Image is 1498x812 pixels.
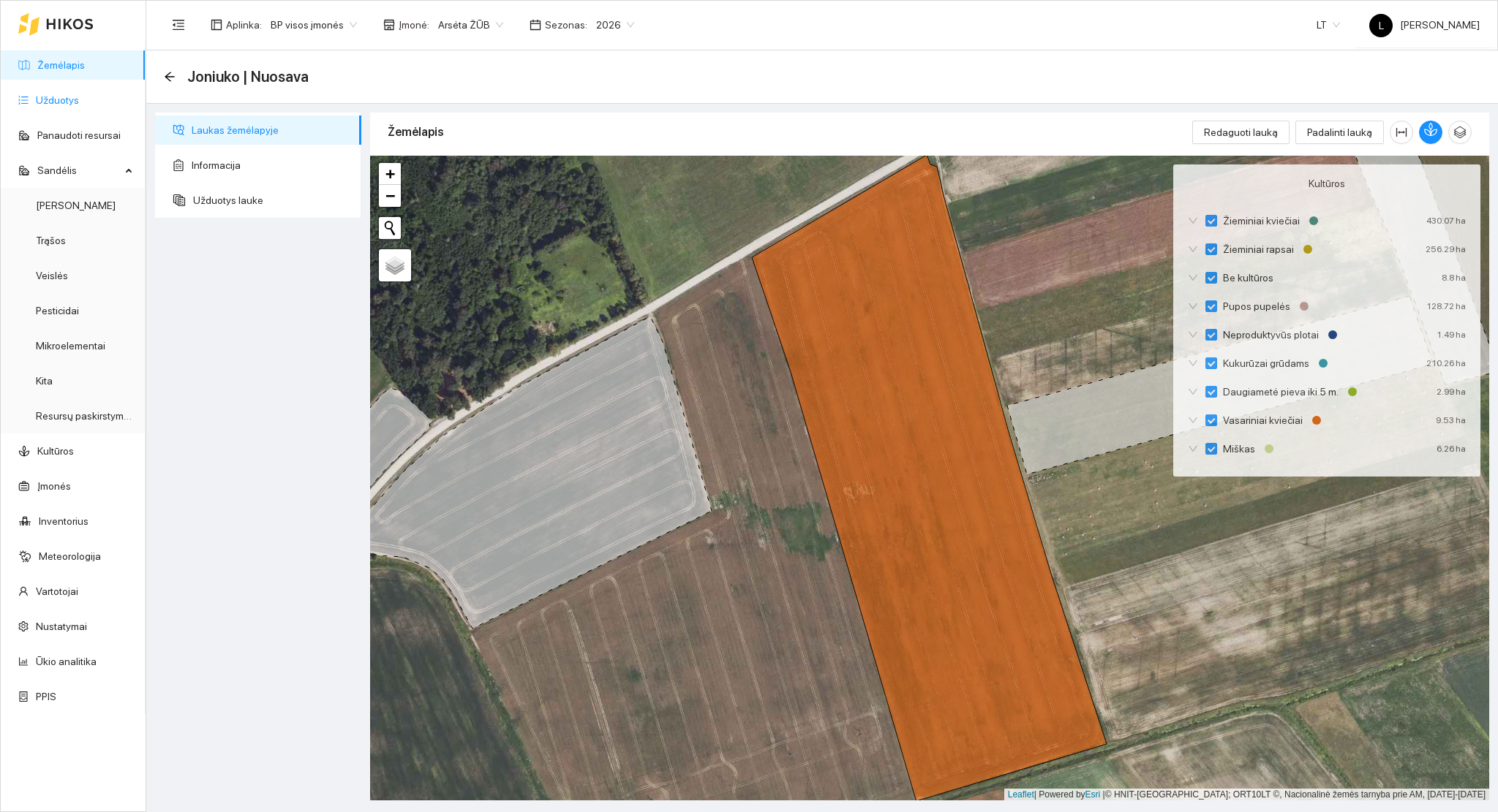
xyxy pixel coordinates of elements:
div: 210.26 ha [1426,355,1466,371]
span: down [1188,216,1198,226]
div: 128.72 ha [1426,298,1466,314]
span: Žieminiai rapsai [1217,241,1300,257]
span: down [1188,387,1198,397]
span: down [1188,415,1198,425]
div: 8.8 ha [1442,270,1466,286]
button: menu-fold [164,10,193,39]
a: [PERSON_NAME] [36,200,116,211]
div: | Powered by © HNIT-[GEOGRAPHIC_DATA]; ORT10LT ©, Nacionalinė žemės tarnyba prie AM, [DATE]-[DATE] [1004,789,1489,801]
span: − [385,186,395,205]
button: Redaguoti lauką [1192,121,1290,144]
a: Trąšos [36,235,66,246]
span: Pupos pupelės [1217,298,1296,314]
span: 2026 [596,14,634,36]
span: down [1188,330,1198,340]
a: Redaguoti lauką [1192,126,1290,138]
a: Žemėlapis [37,59,85,71]
a: Inventorius [39,515,89,527]
a: Vartotojai [36,585,78,597]
span: [PERSON_NAME] [1369,19,1480,31]
a: Mikroelementai [36,340,105,352]
span: layout [211,19,222,31]
a: Zoom out [379,185,401,207]
span: Informacija [192,151,350,180]
span: down [1188,358,1198,368]
div: Atgal [164,71,176,83]
span: BP visos įmonės [271,14,357,36]
span: Sandėlis [37,156,121,185]
button: Padalinti lauką [1295,121,1384,144]
span: calendar [530,19,541,31]
span: column-width [1390,126,1412,138]
a: Panaudoti resursai [37,129,121,141]
span: Arsėta ŽŪB [438,14,503,36]
span: Miškas [1217,441,1261,457]
span: Kukurūzai grūdams [1217,355,1315,371]
div: 9.53 ha [1436,412,1466,428]
span: Įmonė : [399,17,429,33]
span: Užduotys lauke [193,186,350,215]
span: menu-fold [172,18,185,31]
a: Padalinti lauką [1295,126,1384,138]
div: 430.07 ha [1426,213,1466,229]
div: 256.29 ha [1426,241,1466,257]
a: Užduotys [36,94,79,106]
a: Esri [1085,789,1101,800]
button: column-width [1390,121,1413,144]
span: Vasariniai kviečiai [1217,412,1309,428]
a: Pesticidai [36,305,79,316]
a: PPIS [36,691,56,702]
span: LT [1317,14,1340,36]
div: 1.49 ha [1437,327,1466,343]
a: Zoom in [379,163,401,185]
span: Žieminiai kviečiai [1217,213,1306,229]
span: Laukas žemėlapyje [192,115,350,145]
button: Initiate a new search [379,217,401,239]
span: Be kultūros [1217,270,1279,286]
span: Joniuko | Nuosava [187,65,309,88]
span: Sezonas : [545,17,587,33]
a: Layers [379,249,411,281]
div: 6.26 ha [1437,441,1466,457]
span: Aplinka : [226,17,262,33]
a: Kultūros [37,445,74,457]
a: Kita [36,375,53,387]
a: Ūkio analitika [36,656,97,667]
a: Nustatymai [36,621,87,632]
div: Žemėlapis [388,111,1192,153]
span: Redaguoti lauką [1204,124,1278,140]
span: L [1379,14,1384,37]
span: Neproduktyvūs plotai [1217,327,1325,343]
span: down [1188,301,1198,311]
span: arrow-left [164,71,176,83]
a: Resursų paskirstymas [36,410,135,422]
span: down [1188,273,1198,283]
a: Įmonės [37,480,71,492]
div: 2.99 ha [1437,384,1466,400]
a: Meteorologija [39,550,101,562]
a: Veislės [36,270,68,281]
span: down [1188,444,1198,454]
span: + [385,164,395,183]
span: Kultūros [1309,175,1345,191]
span: | [1103,789,1105,800]
a: Leaflet [1008,789,1034,800]
span: Daugiametė pieva iki 5 m. [1217,384,1344,400]
span: Padalinti lauką [1307,124,1372,140]
span: shop [383,19,395,31]
span: down [1188,244,1198,254]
